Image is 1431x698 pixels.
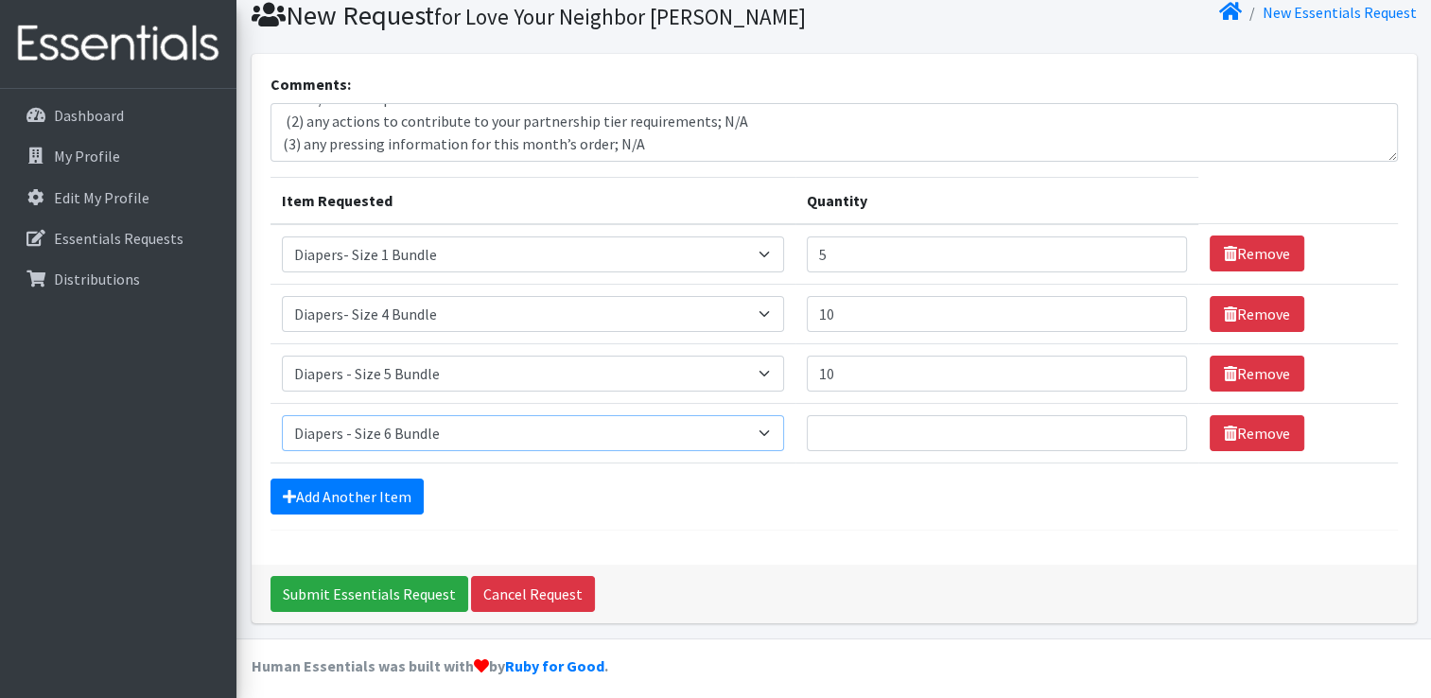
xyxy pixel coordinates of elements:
a: Remove [1210,415,1304,451]
p: My Profile [54,147,120,166]
a: Distributions [8,260,229,298]
a: Cancel Request [471,576,595,612]
strong: Human Essentials was built with by . [252,656,608,675]
img: HumanEssentials [8,12,229,76]
a: Edit My Profile [8,179,229,217]
small: for Love Your Neighbor [PERSON_NAME] [434,3,806,30]
a: Add Another Item [270,479,424,515]
input: Submit Essentials Request [270,576,468,612]
a: My Profile [8,137,229,175]
a: Essentials Requests [8,219,229,257]
th: Item Requested [270,177,795,224]
a: New Essentials Request [1263,3,1417,22]
th: Quantity [795,177,1198,224]
p: Edit My Profile [54,188,149,207]
p: Essentials Requests [54,229,183,248]
a: Remove [1210,356,1304,392]
p: Dashboard [54,106,124,125]
label: Comments: [270,73,351,96]
a: Dashboard [8,96,229,134]
a: Remove [1210,236,1304,271]
p: Distributions [54,270,140,288]
a: Remove [1210,296,1304,332]
a: Ruby for Good [505,656,604,675]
